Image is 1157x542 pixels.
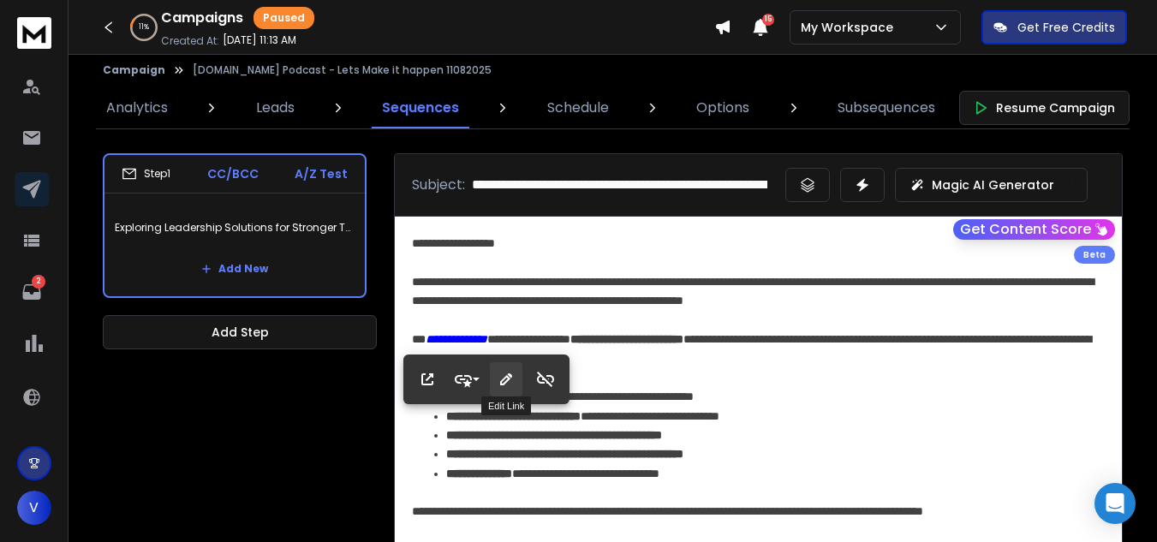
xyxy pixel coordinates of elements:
[1094,483,1136,524] div: Open Intercom Messenger
[372,87,469,128] a: Sequences
[106,98,168,118] p: Analytics
[411,362,444,396] button: Open Link
[953,219,1115,240] button: Get Content Score
[17,491,51,525] button: V
[827,87,945,128] a: Subsequences
[188,252,282,286] button: Add New
[895,168,1088,202] button: Magic AI Generator
[161,8,243,28] h1: Campaigns
[382,98,459,118] p: Sequences
[412,175,465,195] p: Subject:
[103,63,165,77] button: Campaign
[801,19,900,36] p: My Workspace
[139,22,149,33] p: 11 %
[193,63,492,77] p: [DOMAIN_NAME] Podcast - Lets Make it happen 11082025
[481,396,531,415] div: Edit Link
[959,91,1130,125] button: Resume Campaign
[1074,246,1115,264] div: Beta
[1017,19,1115,36] p: Get Free Credits
[295,165,348,182] p: A/Z Test
[32,275,45,289] p: 2
[103,153,367,298] li: Step1CC/BCCA/Z TestExploring Leadership Solutions for Stronger Team EngagementAdd New
[96,87,178,128] a: Analytics
[529,362,562,396] button: Unlink
[207,165,259,182] p: CC/BCC
[246,87,305,128] a: Leads
[103,315,377,349] button: Add Step
[981,10,1127,45] button: Get Free Credits
[686,87,760,128] a: Options
[256,98,295,118] p: Leads
[17,17,51,49] img: logo
[696,98,749,118] p: Options
[537,87,619,128] a: Schedule
[762,14,774,26] span: 15
[547,98,609,118] p: Schedule
[15,275,49,309] a: 2
[838,98,935,118] p: Subsequences
[223,33,296,47] p: [DATE] 11:13 AM
[932,176,1054,194] p: Magic AI Generator
[122,166,170,182] div: Step 1
[253,7,314,29] div: Paused
[115,204,355,252] p: Exploring Leadership Solutions for Stronger Team Engagement
[161,34,219,48] p: Created At:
